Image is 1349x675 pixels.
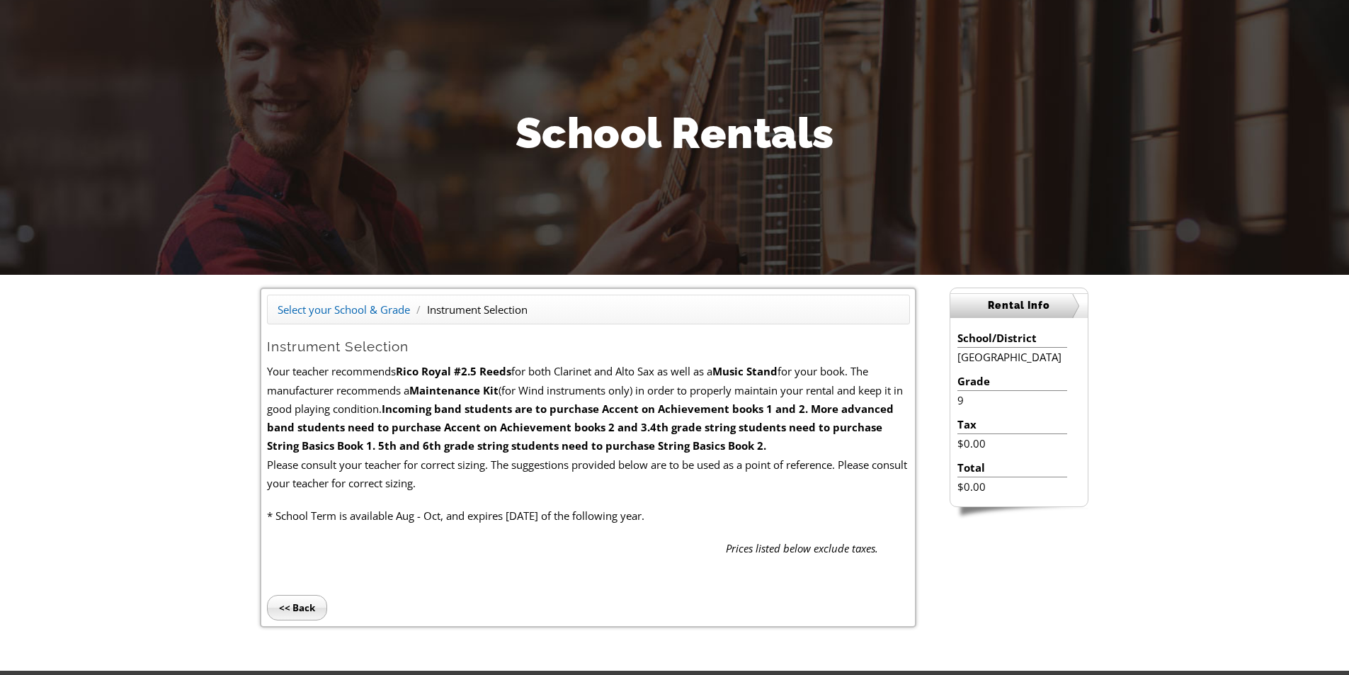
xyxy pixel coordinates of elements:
span: / [413,302,424,317]
em: Prices listed below exclude taxes. [726,541,878,555]
li: 9 [957,391,1067,409]
input: << Back [267,595,327,620]
h1: School Rentals [261,103,1089,163]
p: * School Term is available Aug - Oct, and expires [DATE] of the following year. [267,506,910,525]
strong: Incoming band students are to purchase Accent on Achievement books 1 and 2. More advanced band st... [267,402,894,434]
a: Select your School & Grade [278,302,410,317]
li: Grade [957,372,1067,391]
strong: Music Stand [712,364,778,378]
li: [GEOGRAPHIC_DATA] [957,348,1067,366]
form: Your teacher recommends for both Clarinet and Alto Sax as well as a for your book. The manufactur... [267,338,910,558]
strong: Rico Royal #2.5 Reeds [396,364,511,378]
li: School/District [957,329,1067,348]
strong: Maintenance Kit [409,383,499,397]
li: Tax [957,415,1067,434]
li: Instrument Selection [427,300,528,319]
li: $0.00 [957,434,1067,453]
img: sidebar-footer.png [950,507,1088,520]
li: Total [957,458,1067,477]
p: Please consult your teacher for correct sizing. The suggestions provided below are to be used as ... [267,455,910,493]
h2: Instrument Selection [267,338,910,356]
li: $0.00 [957,477,1067,496]
h2: Rental Info [950,293,1088,318]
